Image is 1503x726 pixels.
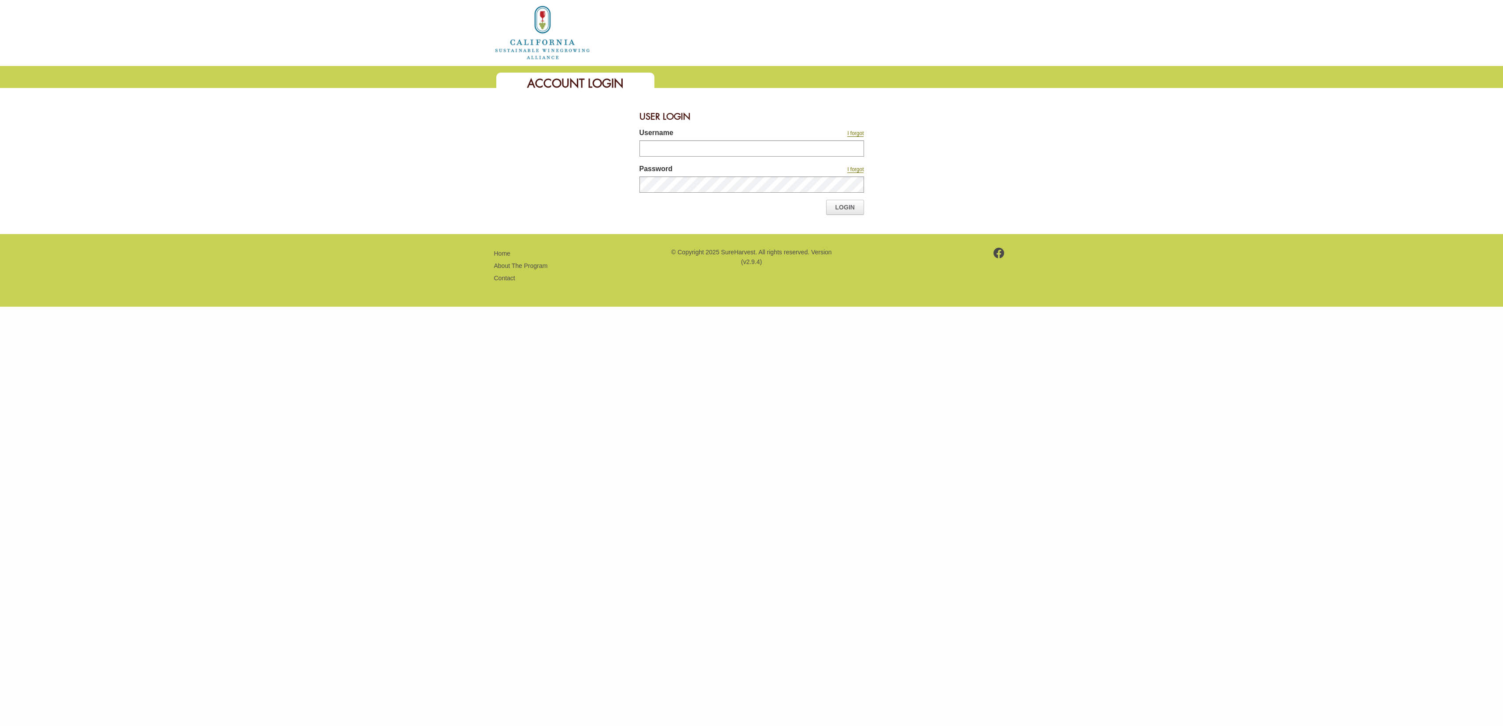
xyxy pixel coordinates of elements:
[494,250,510,257] a: Home
[494,275,515,282] a: Contact
[847,130,864,137] a: I forgot
[670,247,833,267] p: © Copyright 2025 SureHarvest. All rights reserved. Version (v2.9.4)
[826,200,864,215] a: Login
[639,128,785,140] label: Username
[639,106,864,128] div: User Login
[847,166,864,173] a: I forgot
[639,164,785,176] label: Password
[494,262,548,269] a: About The Program
[527,76,624,91] span: Account Login
[993,248,1004,258] img: footer-facebook.png
[494,28,591,36] a: Home
[494,4,591,61] img: logo_cswa2x.png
